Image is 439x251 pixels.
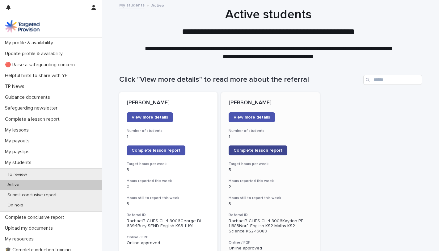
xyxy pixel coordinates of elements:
[229,240,312,245] h3: Online / F2F
[229,134,312,140] p: 1
[229,213,312,218] h3: Referral ID
[229,162,312,167] h3: Target hours per week
[2,40,58,46] p: My profile & availability
[132,148,180,153] span: Complete lesson report
[127,213,210,218] h3: Referral ID
[2,116,65,122] p: Complete a lesson report
[234,115,270,119] span: View more details
[119,75,361,84] h1: Click "View more details" to read more about the referral
[229,184,312,190] p: 2
[2,214,69,220] p: Complete conclusive report
[2,127,34,133] p: My lessons
[2,149,35,155] p: My payslips
[127,235,210,240] h3: Online / F2F
[229,196,312,201] h3: Hours still to report this week
[151,2,164,8] p: Active
[127,100,210,106] p: [PERSON_NAME]
[2,182,24,188] p: Active
[127,240,210,246] p: Online approved
[2,203,28,208] p: On hold
[5,20,40,32] img: M5nRWzHhSzIhMunXDL62
[127,179,210,184] h3: Hours reported this week
[127,201,210,207] p: 3
[117,7,420,22] h1: Active students
[127,184,210,190] p: 0
[2,84,29,89] p: TP News
[2,172,32,177] p: To review
[229,112,275,122] a: View more details
[2,105,62,111] p: Safeguarding newsletter
[2,62,80,68] p: 🔴 Raise a safeguarding concern
[229,167,312,173] p: 5
[127,162,210,167] h3: Target hours per week
[229,201,312,207] p: 3
[127,112,173,122] a: View more details
[127,219,210,229] p: RachaelB-CHES-CH4-8006George-BL-6894Bury-SEND-English KS3-11191
[234,148,282,153] span: Complete lesson report
[229,219,312,234] p: RachaelB-CHES-CH4-8006Kaydon-PE-11883Norf--English KS2 Maths KS2 Science KS2-16089
[229,179,312,184] h3: Hours reported this week
[229,100,312,106] p: [PERSON_NAME]
[229,128,312,133] h3: Number of students
[2,51,68,57] p: Update profile & availability
[119,1,145,8] a: My students
[132,115,168,119] span: View more details
[229,246,312,251] p: Online approved
[2,160,36,166] p: My students
[127,128,210,133] h3: Number of students
[2,94,55,100] p: Guidance documents
[229,145,287,155] a: Complete lesson report
[2,73,73,79] p: Helpful hints to share with YP
[127,167,210,173] p: 3
[127,145,185,155] a: Complete lesson report
[363,75,422,85] input: Search
[2,225,58,231] p: Upload my documents
[2,193,61,198] p: Submit conclusive report
[127,134,210,140] p: 1
[2,236,39,242] p: My resources
[2,138,35,144] p: My payouts
[127,196,210,201] h3: Hours still to report this week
